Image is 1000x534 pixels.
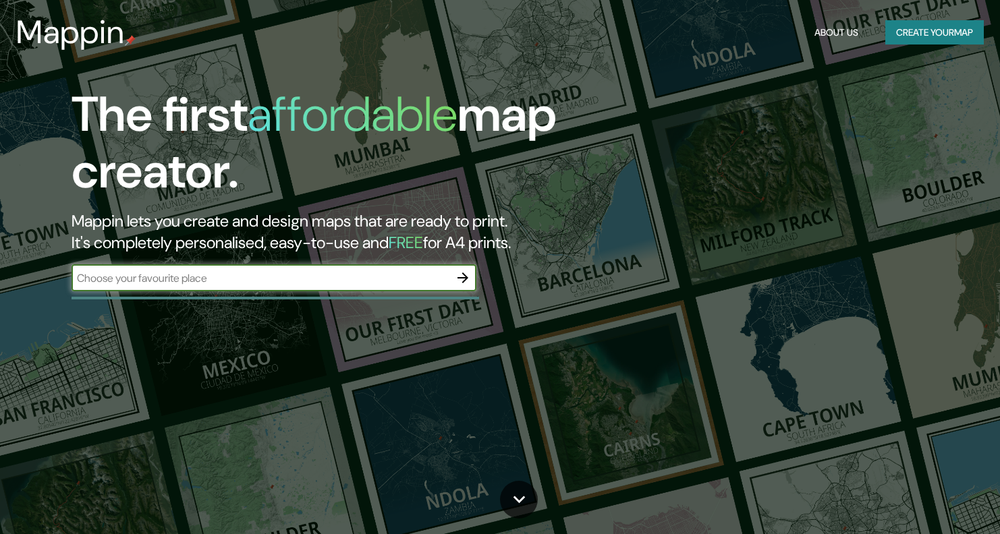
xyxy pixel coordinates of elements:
[72,86,572,210] h1: The first map creator.
[389,232,423,253] h5: FREE
[72,270,449,286] input: Choose your favourite place
[248,83,457,146] h1: affordable
[809,20,864,45] button: About Us
[16,13,125,51] h3: Mappin
[125,35,136,46] img: mappin-pin
[885,20,984,45] button: Create yourmap
[72,210,572,254] h2: Mappin lets you create and design maps that are ready to print. It's completely personalised, eas...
